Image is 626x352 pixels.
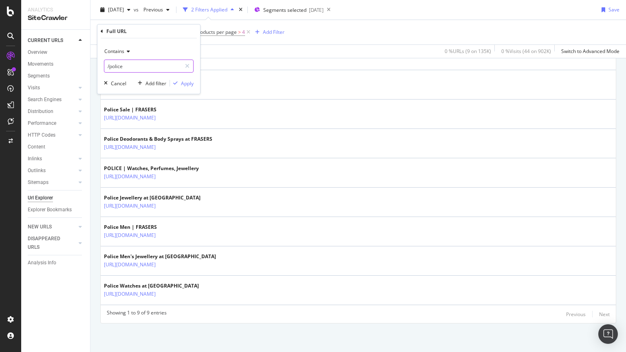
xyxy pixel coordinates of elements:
[566,309,586,319] button: Previous
[140,3,173,16] button: Previous
[104,165,199,172] div: POLICE | Watches, Perfumes, Jewellery
[28,259,84,267] a: Analysis Info
[608,6,619,13] div: Save
[104,282,199,290] div: Police Watches at [GEOGRAPHIC_DATA]
[28,7,84,13] div: Analytics
[28,131,76,139] a: HTTP Codes
[263,29,284,35] div: Add Filter
[28,84,76,92] a: Visits
[191,6,227,13] div: 2 Filters Applied
[28,194,53,202] div: Url Explorer
[134,6,140,13] span: vs
[28,48,47,57] div: Overview
[28,60,53,69] div: Movements
[309,7,324,13] div: [DATE]
[28,72,50,80] div: Segments
[28,206,84,214] a: Explorer Bookmarks
[180,3,237,16] button: 2 Filters Applied
[252,27,284,37] button: Add Filter
[28,166,46,175] div: Outlinks
[104,106,191,113] div: Police Sale | FRASERS
[104,224,191,231] div: Police Men | FRASERS
[263,7,306,13] span: Segments selected
[251,3,324,16] button: Segments selected[DATE]
[558,45,619,58] button: Switch to Advanced Mode
[107,309,167,319] div: Showing 1 to 9 of 9 entries
[28,107,76,116] a: Distribution
[140,6,163,13] span: Previous
[170,29,237,35] span: Number of products per page
[28,36,76,45] a: CURRENT URLS
[28,95,76,104] a: Search Engines
[28,84,40,92] div: Visits
[104,143,156,151] a: [URL][DOMAIN_NAME]
[101,79,126,87] button: Cancel
[28,235,69,252] div: DISAPPEARED URLS
[28,119,56,128] div: Performance
[104,261,156,269] a: [URL][DOMAIN_NAME]
[28,48,84,57] a: Overview
[170,79,194,87] button: Apply
[598,3,619,16] button: Save
[28,143,84,151] a: Content
[28,223,52,231] div: NEW URLS
[238,29,241,35] span: >
[28,259,56,267] div: Analysis Info
[104,202,156,210] a: [URL][DOMAIN_NAME]
[599,309,610,319] button: Next
[111,80,126,87] div: Cancel
[181,80,194,87] div: Apply
[28,131,55,139] div: HTTP Codes
[561,48,619,55] div: Switch to Advanced Mode
[566,311,586,318] div: Previous
[145,80,166,87] div: Add filter
[104,114,156,122] a: [URL][DOMAIN_NAME]
[28,166,76,175] a: Outlinks
[104,48,124,55] span: Contains
[104,253,216,260] div: Police Men's Jewellery at [GEOGRAPHIC_DATA]
[28,13,84,23] div: SiteCrawler
[28,119,76,128] a: Performance
[104,173,156,181] a: [URL][DOMAIN_NAME]
[104,135,212,143] div: Police Deodorants & Body Sprays at FRASERS
[445,48,491,55] div: 0 % URLs ( 9 on 135K )
[237,6,244,14] div: times
[28,107,53,116] div: Distribution
[28,72,84,80] a: Segments
[28,143,45,151] div: Content
[28,206,72,214] div: Explorer Bookmarks
[104,194,201,201] div: Police Jewellery at [GEOGRAPHIC_DATA]
[106,28,127,35] div: Full URL
[104,290,156,298] a: [URL][DOMAIN_NAME]
[28,178,76,187] a: Sitemaps
[28,155,76,163] a: Inlinks
[501,48,551,55] div: 0 % Visits ( 44 on 902K )
[28,155,42,163] div: Inlinks
[28,60,84,69] a: Movements
[28,194,84,202] a: Url Explorer
[28,95,62,104] div: Search Engines
[104,231,156,239] a: [URL][DOMAIN_NAME]
[28,235,76,252] a: DISAPPEARED URLS
[108,6,124,13] span: 2025 Aug. 9th
[134,79,166,87] button: Add filter
[599,311,610,318] div: Next
[97,3,134,16] button: [DATE]
[28,223,76,231] a: NEW URLS
[598,324,618,344] div: Open Intercom Messenger
[28,36,63,45] div: CURRENT URLS
[242,27,245,38] span: 4
[28,178,48,187] div: Sitemaps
